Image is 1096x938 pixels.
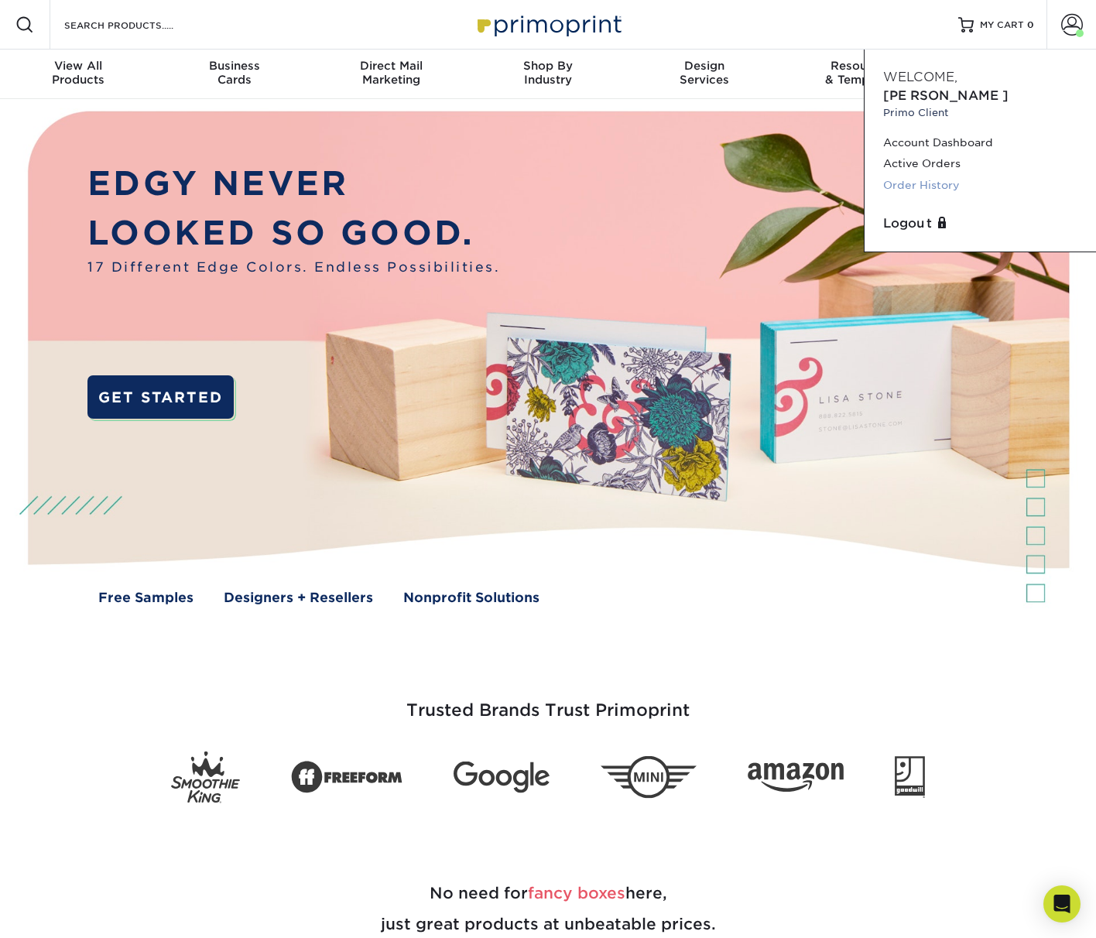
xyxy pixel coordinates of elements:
a: Designers + Resellers [224,588,373,608]
img: Primoprint [471,8,625,41]
a: Active Orders [883,153,1077,174]
small: Primo Client [883,105,1077,120]
span: fancy boxes [528,884,625,902]
div: Open Intercom Messenger [1043,885,1081,923]
span: 17 Different Edge Colors. Endless Possibilities. [87,258,500,277]
img: Smoothie King [171,751,240,803]
a: GET STARTED [87,375,234,419]
span: MY CART [980,19,1024,32]
img: Freeform [291,752,402,802]
div: Marketing [313,59,470,87]
a: Resources& Templates [783,50,939,99]
a: Order History [883,175,1077,196]
p: LOOKED SO GOOD. [87,208,500,258]
a: Nonprofit Solutions [403,588,539,608]
span: Shop By [470,59,626,73]
a: Logout [883,214,1077,233]
div: Cards [156,59,313,87]
a: Account Dashboard [883,132,1077,153]
div: & Templates [783,59,939,87]
span: Direct Mail [313,59,470,73]
a: DesignServices [626,50,783,99]
span: [PERSON_NAME] [883,88,1009,103]
span: Design [626,59,783,73]
div: Industry [470,59,626,87]
img: Mini [601,756,697,799]
img: Goodwill [895,756,925,798]
span: Business [156,59,313,73]
a: Free Samples [98,588,194,608]
img: Amazon [748,762,844,792]
p: EDGY NEVER [87,159,500,208]
img: Google [454,762,550,793]
span: Resources [783,59,939,73]
a: BusinessCards [156,50,313,99]
a: Shop ByIndustry [470,50,626,99]
div: Services [626,59,783,87]
a: Direct MailMarketing [313,50,470,99]
span: 0 [1027,19,1034,30]
input: SEARCH PRODUCTS..... [63,15,214,34]
span: Welcome, [883,70,957,84]
h3: Trusted Brands Trust Primoprint [95,663,1001,739]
